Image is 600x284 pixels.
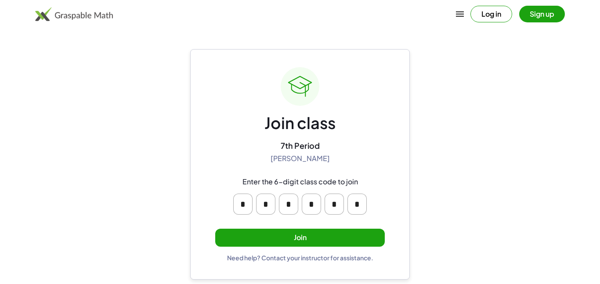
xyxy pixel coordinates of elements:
div: Join class [264,113,336,133]
input: Please enter OTP character 6 [347,194,367,215]
button: Sign up [519,6,565,22]
input: Please enter OTP character 3 [279,194,298,215]
div: [PERSON_NAME] [271,154,330,163]
button: Log in [470,6,512,22]
div: 7th Period [281,140,320,151]
button: Join [215,229,385,247]
div: Enter the 6-digit class code to join [242,177,358,187]
input: Please enter OTP character 2 [256,194,275,215]
input: Please enter OTP character 1 [233,194,253,215]
div: Need help? Contact your instructor for assistance. [227,254,373,262]
input: Please enter OTP character 4 [302,194,321,215]
input: Please enter OTP character 5 [325,194,344,215]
